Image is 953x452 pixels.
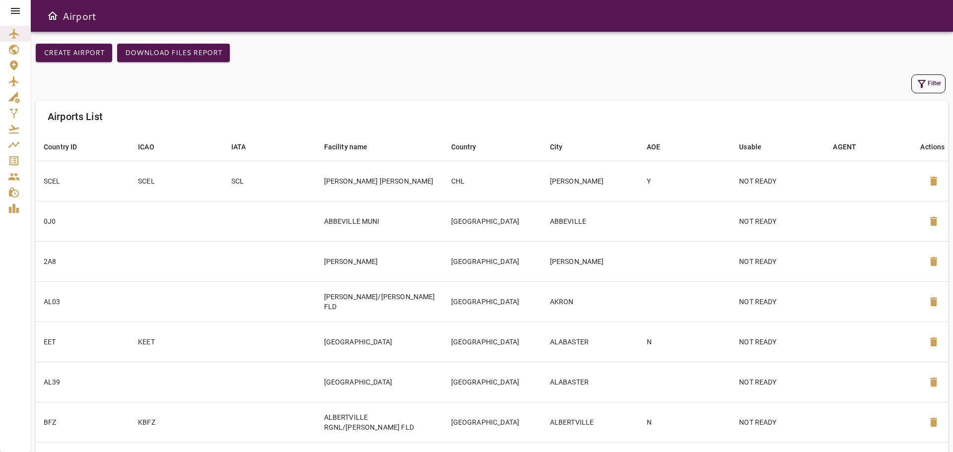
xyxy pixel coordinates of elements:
[223,161,316,201] td: SCL
[542,281,639,322] td: AKRON
[928,296,940,308] span: delete
[928,376,940,388] span: delete
[833,141,869,153] span: AGENT
[550,141,576,153] span: City
[739,141,761,153] div: Usable
[36,161,130,201] td: SCEL
[739,176,817,186] p: NOT READY
[443,281,542,322] td: [GEOGRAPHIC_DATA]
[739,141,774,153] span: Usable
[922,410,946,434] button: Delete Airport
[928,175,940,187] span: delete
[739,337,817,347] p: NOT READY
[324,141,381,153] span: Facility name
[911,74,946,93] button: Filter
[36,362,130,402] td: AL39
[316,362,443,402] td: [GEOGRAPHIC_DATA]
[550,141,563,153] div: City
[739,216,817,226] p: NOT READY
[443,161,542,201] td: CHL
[117,44,230,62] button: Download Files Report
[138,141,154,153] div: ICAO
[138,141,167,153] span: ICAO
[316,161,443,201] td: [PERSON_NAME] [PERSON_NAME]
[316,281,443,322] td: [PERSON_NAME]/[PERSON_NAME] FLD
[36,201,130,241] td: 0J0
[231,141,259,153] span: IATA
[542,322,639,362] td: ALABASTER
[739,297,817,307] p: NOT READY
[44,141,90,153] span: Country ID
[542,201,639,241] td: ABBEVILLE
[647,141,660,153] div: AOE
[36,44,112,62] button: Create airport
[542,402,639,442] td: ALBERTVILLE
[451,141,476,153] div: Country
[324,141,368,153] div: Facility name
[928,256,940,267] span: delete
[922,209,946,233] button: Delete Airport
[647,141,673,153] span: AOE
[63,8,96,24] h6: Airport
[316,322,443,362] td: [GEOGRAPHIC_DATA]
[739,377,817,387] p: NOT READY
[130,402,223,442] td: KBFZ
[542,362,639,402] td: ALABASTER
[922,290,946,314] button: Delete Airport
[542,241,639,281] td: [PERSON_NAME]
[36,241,130,281] td: 2A8
[451,141,489,153] span: Country
[44,141,77,153] div: Country ID
[443,402,542,442] td: [GEOGRAPHIC_DATA]
[36,322,130,362] td: EET
[922,370,946,394] button: Delete Airport
[542,161,639,201] td: [PERSON_NAME]
[928,215,940,227] span: delete
[928,336,940,348] span: delete
[443,241,542,281] td: [GEOGRAPHIC_DATA]
[36,402,130,442] td: BFZ
[443,201,542,241] td: [GEOGRAPHIC_DATA]
[739,257,817,266] p: NOT READY
[130,322,223,362] td: KEET
[639,322,732,362] td: N
[833,141,856,153] div: AGENT
[639,402,732,442] td: N
[43,6,63,26] button: Open drawer
[922,169,946,193] button: Delete Airport
[639,161,732,201] td: Y
[316,402,443,442] td: ALBERTVILLE RGNL/[PERSON_NAME] FLD
[48,109,103,125] h6: Airports List
[231,141,246,153] div: IATA
[443,322,542,362] td: [GEOGRAPHIC_DATA]
[443,362,542,402] td: [GEOGRAPHIC_DATA]
[739,417,817,427] p: NOT READY
[130,161,223,201] td: SCEL
[316,241,443,281] td: [PERSON_NAME]
[36,281,130,322] td: AL03
[316,201,443,241] td: ABBEVILLE MUNI
[928,416,940,428] span: delete
[922,250,946,273] button: Delete Airport
[922,330,946,354] button: Delete Airport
